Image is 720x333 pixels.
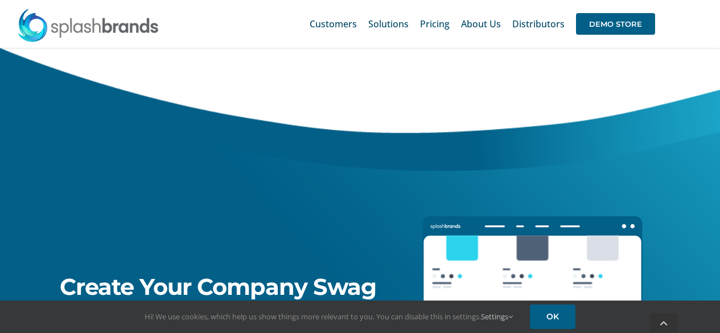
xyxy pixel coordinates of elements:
a: Customers [310,6,357,42]
a: Pricing [420,6,450,42]
span: Pricing [420,19,450,28]
a: Settings [481,311,513,322]
span: Distributors [512,19,565,28]
span: Customers [310,19,357,28]
a: DEMO STORE [576,6,655,42]
span: Create Your Company Swag Store [60,273,376,323]
span: DEMO STORE [576,13,655,35]
a: OK [530,305,575,329]
img: SplashBrands.com Logo [17,8,159,42]
span: About Us [461,19,501,28]
nav: Main Menu Sticky [310,6,655,42]
span: Hi! We use cookies, which help us show things more relevant to you. You can disable this in setti... [145,311,513,322]
span: Solutions [368,19,409,28]
a: Distributors [512,6,565,42]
